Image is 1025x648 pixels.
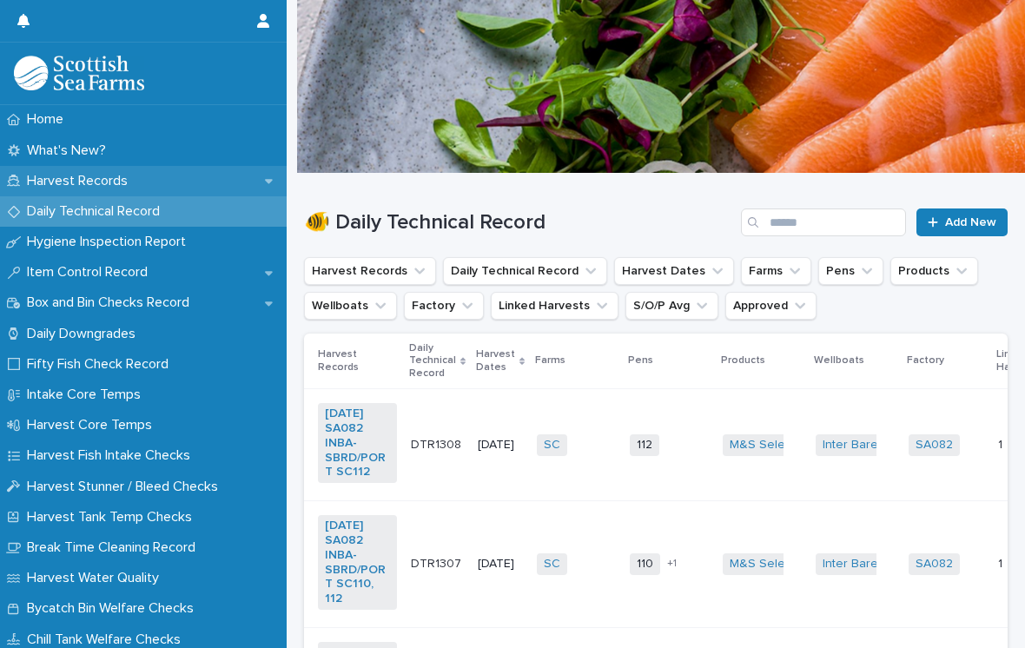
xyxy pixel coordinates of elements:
button: Factory [404,292,484,320]
input: Search [741,208,906,236]
a: Inter Barents [823,438,895,453]
a: SA082 [916,557,953,572]
p: 1 [998,553,1006,572]
p: Break Time Cleaning Record [20,539,209,556]
a: [DATE] SA082 INBA-SBRD/PORT SC110, 112 [325,519,390,606]
p: Wellboats [814,351,864,370]
h1: 🐠 Daily Technical Record [304,210,734,235]
button: Daily Technical Record [443,257,607,285]
p: DTR1308 [411,434,465,453]
p: Fifty Fish Check Record [20,356,182,373]
p: Harvest Fish Intake Checks [20,447,204,464]
p: 1 [998,434,1006,453]
p: [DATE] [478,438,523,453]
p: Daily Technical Record [409,339,456,383]
span: + 1 [667,559,677,569]
p: Bycatch Bin Welfare Checks [20,600,208,617]
p: DTR1307 [411,553,465,572]
p: Chill Tank Welfare Checks [20,631,195,648]
a: SC [544,557,560,572]
button: Harvest Records [304,257,436,285]
a: SA082 [916,438,953,453]
button: Linked Harvests [491,292,618,320]
p: Farms [535,351,565,370]
p: Daily Downgrades [20,326,149,342]
p: Factory [907,351,944,370]
p: Box and Bin Checks Record [20,294,203,311]
button: Approved [725,292,817,320]
p: Products [721,351,765,370]
button: Harvest Dates [614,257,734,285]
p: Harvest Dates [476,345,515,377]
p: Intake Core Temps [20,387,155,403]
a: Inter Barents [823,557,895,572]
p: Harvest Tank Temp Checks [20,509,206,526]
p: Item Control Record [20,264,162,281]
p: Harvest Stunner / Bleed Checks [20,479,232,495]
button: Products [890,257,978,285]
p: Hygiene Inspection Report [20,234,200,250]
a: [DATE] SA082 INBA-SBRD/PORT SC112 [325,407,390,479]
p: Harvest Records [318,345,399,377]
span: Add New [945,216,996,228]
a: M&S Select [730,557,795,572]
p: Home [20,111,77,128]
p: Harvest Core Temps [20,417,166,433]
p: [DATE] [478,557,523,572]
button: Farms [741,257,811,285]
p: What's New? [20,142,120,159]
button: Wellboats [304,292,397,320]
img: mMrefqRFQpe26GRNOUkG [14,56,144,90]
button: Pens [818,257,883,285]
a: Add New [916,208,1008,236]
p: Harvest Records [20,173,142,189]
a: SC [544,438,560,453]
button: S/O/P Avg [625,292,718,320]
p: Pens [628,351,653,370]
span: 110 [630,553,660,575]
p: Harvest Water Quality [20,570,173,586]
span: 112 [630,434,659,456]
p: Daily Technical Record [20,203,174,220]
a: M&S Select [730,438,795,453]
